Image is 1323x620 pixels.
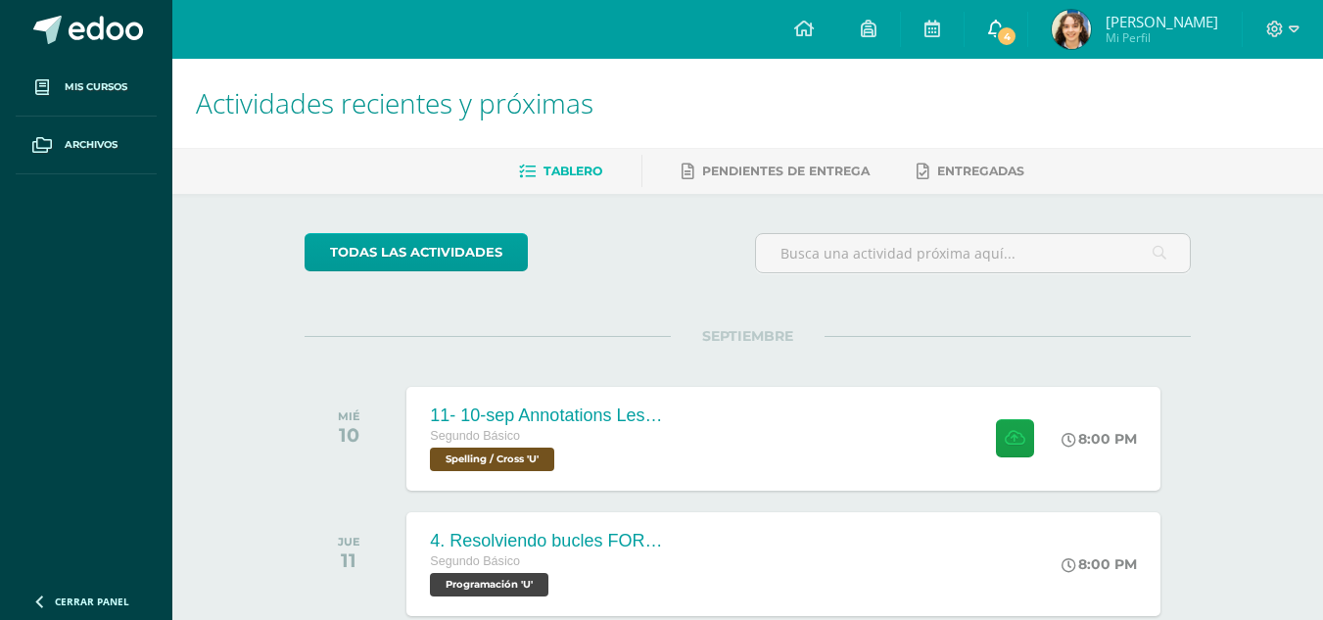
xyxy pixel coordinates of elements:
a: Pendientes de entrega [682,156,870,187]
img: 43acec12cbb57897681646054d7425d4.png [1052,10,1091,49]
span: Spelling / Cross 'U' [430,448,554,471]
div: 8:00 PM [1062,430,1137,448]
div: 10 [338,423,360,447]
span: SEPTIEMBRE [671,327,825,345]
span: Pendientes de entrega [702,164,870,178]
div: 8:00 PM [1062,555,1137,573]
div: MIÉ [338,409,360,423]
span: Mi Perfil [1106,29,1218,46]
div: 11- 10-sep Annotations Lesson 31 [430,405,665,426]
span: Segundo Básico [430,429,520,443]
span: [PERSON_NAME] [1106,12,1218,31]
a: Mis cursos [16,59,157,117]
span: Tablero [543,164,602,178]
span: Mis cursos [65,79,127,95]
div: 11 [338,548,360,572]
span: Actividades recientes y próximas [196,84,593,121]
span: Segundo Básico [430,554,520,568]
input: Busca una actividad próxima aquí... [756,234,1190,272]
span: Cerrar panel [55,595,129,608]
a: Archivos [16,117,157,174]
a: Entregadas [917,156,1024,187]
a: Tablero [519,156,602,187]
span: 4 [996,25,1017,47]
span: Programación 'U' [430,573,548,596]
a: todas las Actividades [305,233,528,271]
div: 4. Resolviendo bucles FOR - L24 [430,531,665,551]
span: Entregadas [937,164,1024,178]
div: JUE [338,535,360,548]
span: Archivos [65,137,118,153]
